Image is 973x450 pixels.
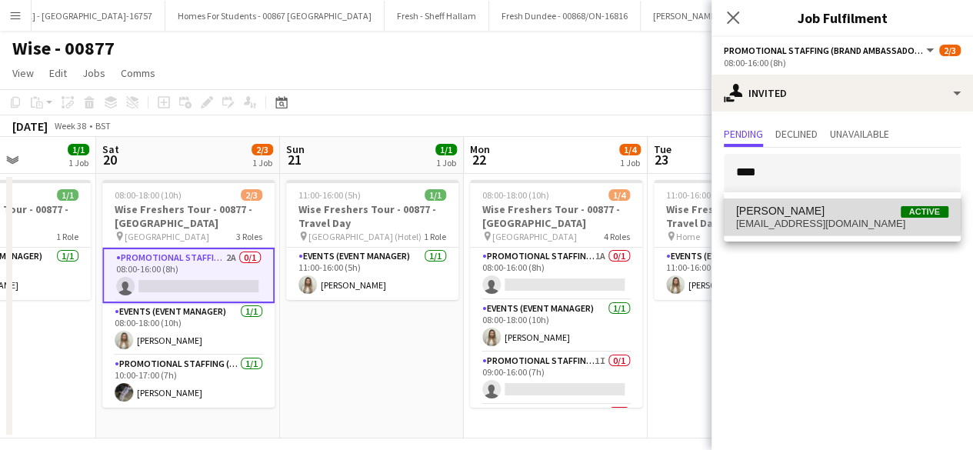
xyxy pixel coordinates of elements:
[102,248,275,303] app-card-role: Promotional Staffing (Brand Ambassadors)2A0/108:00-16:00 (8h)
[125,231,209,242] span: [GEOGRAPHIC_DATA]
[654,180,826,300] app-job-card: 11:00-16:00 (5h)1/1Wise Freshers Tour - 00877 - Travel Day Home1 RoleEvents (Event Manager)1/111:...
[435,144,457,155] span: 1/1
[654,202,826,230] h3: Wise Freshers Tour - 00877 - Travel Day
[95,120,111,132] div: BST
[775,128,818,139] span: Declined
[736,218,948,230] span: sahar_am@live.com
[241,189,262,201] span: 2/3
[298,189,361,201] span: 11:00-16:00 (5h)
[711,205,973,231] p: Click on text input to invite a crew
[711,8,973,28] h3: Job Fulfilment
[49,66,67,80] span: Edit
[236,231,262,242] span: 3 Roles
[492,231,577,242] span: [GEOGRAPHIC_DATA]
[102,202,275,230] h3: Wise Freshers Tour - 00877 - [GEOGRAPHIC_DATA]
[724,57,961,68] div: 08:00-16:00 (8h)
[102,355,275,408] app-card-role: Promotional Staffing (Brand Ambassadors)1/110:00-17:00 (7h)[PERSON_NAME]
[252,144,273,155] span: 2/3
[12,66,34,80] span: View
[470,202,642,230] h3: Wise Freshers Tour - 00877 - [GEOGRAPHIC_DATA]
[676,231,700,242] span: Home
[102,180,275,408] app-job-card: 08:00-18:00 (10h)2/3Wise Freshers Tour - 00877 - [GEOGRAPHIC_DATA] [GEOGRAPHIC_DATA]3 RolesPromot...
[651,151,671,168] span: 23
[619,144,641,155] span: 1/4
[76,63,112,83] a: Jobs
[68,157,88,168] div: 1 Job
[100,151,119,168] span: 20
[468,151,490,168] span: 22
[608,189,630,201] span: 1/4
[308,231,422,242] span: [GEOGRAPHIC_DATA] (Hotel)
[489,1,641,31] button: Fresh Dundee - 00868/ON-16816
[51,120,89,132] span: Week 38
[12,37,115,60] h1: Wise - 00877
[425,189,446,201] span: 1/1
[604,231,630,242] span: 4 Roles
[724,128,763,139] span: Pending
[830,128,889,139] span: Unavailable
[666,189,728,201] span: 11:00-16:00 (5h)
[470,300,642,352] app-card-role: Events (Event Manager)1/108:00-18:00 (10h)[PERSON_NAME]
[57,189,78,201] span: 1/1
[102,142,119,156] span: Sat
[12,118,48,134] div: [DATE]
[470,248,642,300] app-card-role: Promotional Staffing (Brand Ambassadors)1A0/108:00-16:00 (8h)
[252,157,272,168] div: 1 Job
[165,1,385,31] button: Homes For Students - 00867 [GEOGRAPHIC_DATA]
[620,157,640,168] div: 1 Job
[286,180,458,300] app-job-card: 11:00-16:00 (5h)1/1Wise Freshers Tour - 00877 - Travel Day [GEOGRAPHIC_DATA] (Hotel)1 RoleEvents ...
[286,202,458,230] h3: Wise Freshers Tour - 00877 - Travel Day
[43,63,73,83] a: Edit
[115,63,162,83] a: Comms
[470,142,490,156] span: Mon
[286,248,458,300] app-card-role: Events (Event Manager)1/111:00-16:00 (5h)[PERSON_NAME]
[470,180,642,408] app-job-card: 08:00-18:00 (10h)1/4Wise Freshers Tour - 00877 - [GEOGRAPHIC_DATA] [GEOGRAPHIC_DATA]4 RolesPromot...
[482,189,549,201] span: 08:00-18:00 (10h)
[115,189,182,201] span: 08:00-18:00 (10h)
[654,248,826,300] app-card-role: Events (Event Manager)1/111:00-16:00 (5h)[PERSON_NAME]
[284,151,305,168] span: 21
[121,66,155,80] span: Comms
[102,303,275,355] app-card-role: Events (Event Manager)1/108:00-18:00 (10h)[PERSON_NAME]
[724,45,936,56] button: Promotional Staffing (Brand Ambassadors)
[736,205,825,218] span: Sahar Naz Kasi
[711,75,973,112] div: Invited
[470,352,642,405] app-card-role: Promotional Staffing (Brand Ambassadors)1I0/109:00-16:00 (7h)
[56,231,78,242] span: 1 Role
[68,144,89,155] span: 1/1
[654,142,671,156] span: Tue
[286,142,305,156] span: Sun
[6,63,40,83] a: View
[901,206,948,218] span: Active
[82,66,105,80] span: Jobs
[724,45,924,56] span: Promotional Staffing (Brand Ambassadors)
[436,157,456,168] div: 1 Job
[939,45,961,56] span: 2/3
[385,1,489,31] button: Fresh - Sheff Hallam
[424,231,446,242] span: 1 Role
[641,1,756,31] button: [PERSON_NAME] 00865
